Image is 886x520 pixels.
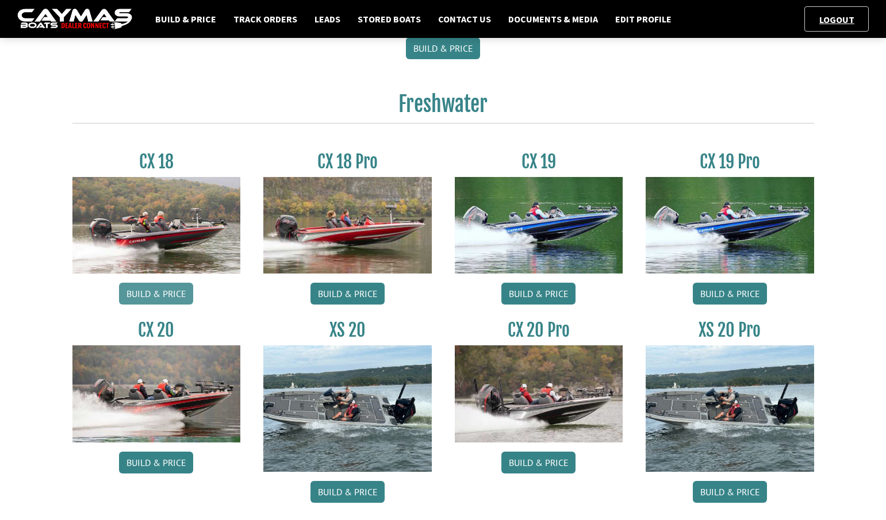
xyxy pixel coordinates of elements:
a: Build & Price [149,11,222,26]
img: CX-20Pro_thumbnail.jpg [455,345,623,442]
a: Build & Price [119,452,193,473]
a: Logout [814,14,860,25]
h3: XS 20 Pro [646,319,814,341]
a: Edit Profile [609,11,677,26]
h3: CX 19 [455,151,623,172]
h3: CX 18 [72,151,241,172]
a: Build & Price [406,37,480,59]
a: Build & Price [501,452,576,473]
a: Build & Price [693,481,767,503]
img: XS_20_resized.jpg [263,345,432,471]
h3: CX 19 Pro [646,151,814,172]
a: Build & Price [310,481,385,503]
h3: CX 20 [72,319,241,341]
img: CX-20_thumbnail.jpg [72,345,241,442]
a: Documents & Media [503,11,604,26]
h3: CX 20 Pro [455,319,623,341]
img: XS_20_resized.jpg [646,345,814,471]
a: Build & Price [310,283,385,305]
img: CX-18S_thumbnail.jpg [72,177,241,274]
img: CX19_thumbnail.jpg [646,177,814,274]
a: Build & Price [501,283,576,305]
a: Build & Price [693,283,767,305]
a: Stored Boats [352,11,427,26]
img: caymas-dealer-connect-2ed40d3bc7270c1d8d7ffb4b79bf05adc795679939227970def78ec6f6c03838.gif [17,9,132,30]
a: Build & Price [119,283,193,305]
a: Contact Us [432,11,497,26]
img: CX-18SS_thumbnail.jpg [263,177,432,274]
h2: Freshwater [72,91,814,124]
a: Track Orders [228,11,303,26]
h3: XS 20 [263,319,432,341]
h3: CX 18 Pro [263,151,432,172]
img: CX19_thumbnail.jpg [455,177,623,274]
a: Leads [309,11,346,26]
